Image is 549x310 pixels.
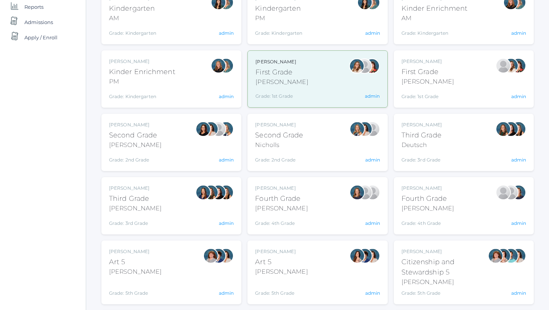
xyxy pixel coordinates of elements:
a: admin [219,290,234,296]
a: admin [511,157,526,163]
div: Westen Taylor [503,248,518,263]
div: Grade: 4th Grade [255,216,308,227]
a: admin [511,290,526,296]
div: Grade: 3rd Grade [401,153,442,163]
div: Heather Wallock [364,58,380,74]
div: Courtney Nicholls [218,121,234,137]
div: Kindergarten [109,3,156,14]
div: Ellie Bradley [511,185,526,200]
div: Second Grade [255,130,303,140]
div: Grade: 4th Grade [401,216,454,227]
div: Nicole Dean [211,58,226,73]
div: [PERSON_NAME] [255,267,308,276]
span: Admissions [24,15,53,30]
div: Rebecca Salazar [496,248,511,263]
div: [PERSON_NAME] [255,204,308,213]
div: Carolyn Sugimoto [357,248,372,263]
div: Lori Webster [196,185,211,200]
div: Grade: 3rd Grade [109,216,162,227]
a: admin [365,220,380,226]
div: Rebecca Salazar [350,248,365,263]
div: Lydia Chaffin [357,185,372,200]
div: [PERSON_NAME] [109,185,162,192]
div: [PERSON_NAME] [255,185,308,192]
a: admin [511,220,526,226]
span: Apply / Enroll [24,30,58,45]
div: [PERSON_NAME] [401,204,454,213]
div: Juliana Fowler [511,121,526,137]
div: [PERSON_NAME] [109,121,162,128]
div: Grade: 2nd Grade [255,153,303,163]
div: [PERSON_NAME] [255,58,308,65]
div: Jaimie Watson [496,58,511,73]
div: AM [109,14,156,23]
div: Grade: Kindergarten [109,89,175,100]
div: Heather Porter [503,185,518,200]
div: [PERSON_NAME] [255,77,308,87]
div: Nicholls [255,140,303,150]
div: [PERSON_NAME] [401,185,454,192]
div: Heather Wallock [511,58,526,73]
div: Fourth Grade [401,194,454,204]
div: Fourth Grade [255,194,308,204]
div: [PERSON_NAME] [401,58,454,65]
div: Cari Burke [365,248,380,263]
div: Andrea Deutsch [496,121,511,137]
div: Art 5 [255,257,308,267]
div: Third Grade [109,194,162,204]
div: Grade: 2nd Grade [109,153,162,163]
a: admin [511,30,526,36]
div: Second Grade [109,130,162,140]
div: Grade: 5th Grade [401,290,488,297]
div: [PERSON_NAME] [109,204,162,213]
div: Sarah Bence [488,248,503,263]
div: [PERSON_NAME] [109,140,162,150]
div: Lydia Chaffin [496,185,511,200]
div: Liv Barber [349,58,364,74]
div: Juliana Fowler [218,185,234,200]
div: Art 5 [109,257,162,267]
div: Maureen Doyle [218,58,234,73]
div: Courtney Nicholls [350,121,365,137]
div: Cari Burke [203,121,218,137]
div: Carolyn Sugimoto [211,248,226,263]
a: admin [511,94,526,99]
div: Deutsch [401,140,442,150]
div: Emily Balli [196,121,211,137]
div: [PERSON_NAME] [109,58,175,65]
div: [PERSON_NAME] [255,248,308,255]
div: [PERSON_NAME] [401,278,488,287]
div: Katie Watters [211,185,226,200]
div: PM [109,77,175,86]
div: [PERSON_NAME] [401,77,454,86]
div: Sarah Armstrong [211,121,226,137]
div: [PERSON_NAME] [401,248,488,255]
a: admin [365,157,380,163]
div: [PERSON_NAME] [255,121,303,128]
div: Grade: Kindergarten [109,26,156,37]
a: admin [219,94,234,99]
div: [PERSON_NAME] [401,121,442,128]
div: Grade: 5th Grade [255,279,308,297]
div: Jaimie Watson [357,58,372,74]
div: Grade: Kindergarten [401,26,468,37]
div: Katie Watters [503,121,518,137]
div: AM [401,14,468,23]
div: Liv Barber [503,58,518,73]
a: admin [365,290,380,296]
div: Cari Burke [511,248,526,263]
div: Heather Porter [365,185,380,200]
div: Grade: Kindergarten [255,26,302,37]
div: Kinder Enrichment [109,67,175,77]
a: admin [365,93,380,99]
div: [PERSON_NAME] [109,267,162,276]
div: First Grade [255,67,308,77]
a: admin [219,157,234,163]
a: admin [219,220,234,226]
div: [PERSON_NAME] [109,248,162,255]
div: Cari Burke [357,121,372,137]
a: admin [365,30,380,36]
div: First Grade [401,67,454,77]
div: Cari Burke [218,248,234,263]
div: Citizenship and Stewardship 5 [401,257,488,278]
